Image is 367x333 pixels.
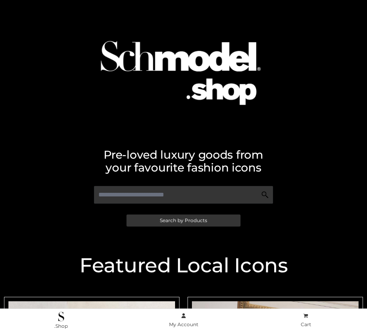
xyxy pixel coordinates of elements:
[58,312,64,321] img: .Shop
[261,191,269,199] img: Search Icon
[245,311,367,329] a: Cart
[126,215,241,227] a: Search by Products
[160,218,207,223] span: Search by Products
[122,311,245,329] a: My Account
[301,321,311,327] span: Cart
[54,323,68,329] span: .Shop
[169,321,198,327] span: My Account
[4,148,363,174] h2: Pre-loved luxury goods from your favourite fashion icons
